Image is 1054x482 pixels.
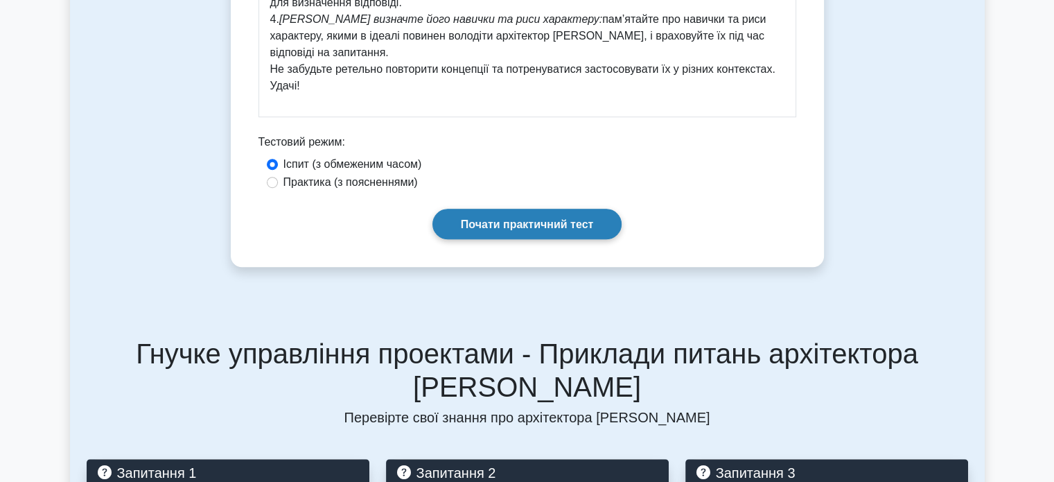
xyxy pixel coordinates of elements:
[416,465,496,481] font: Запитання 2
[283,176,418,188] font: Практика (з поясненнями)
[344,410,710,425] font: Перевірте свої знання про архітектора [PERSON_NAME]
[270,13,766,58] font: пам’ятайте про навички та риси характеру, якими в ідеалі повинен володіти архітектор [PERSON_NAME...
[258,136,345,148] font: Тестовий режим:
[270,63,775,92] font: Не забудьте ретельно повторити концепції та потренуватися застосовувати їх у різних контекстах. У...
[716,465,796,481] font: Запитання 3
[283,158,422,170] font: Іспит (з обмеженим часом)
[279,13,602,25] font: [PERSON_NAME] визначте його навички та риси характеру:
[461,218,594,230] font: Почати практичний тест
[432,209,622,239] a: Почати практичний тест
[117,465,197,481] font: Запитання 1
[270,13,279,25] font: 4.
[136,338,918,402] font: Гнучке управління проектами - Приклади питань архітектора [PERSON_NAME]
